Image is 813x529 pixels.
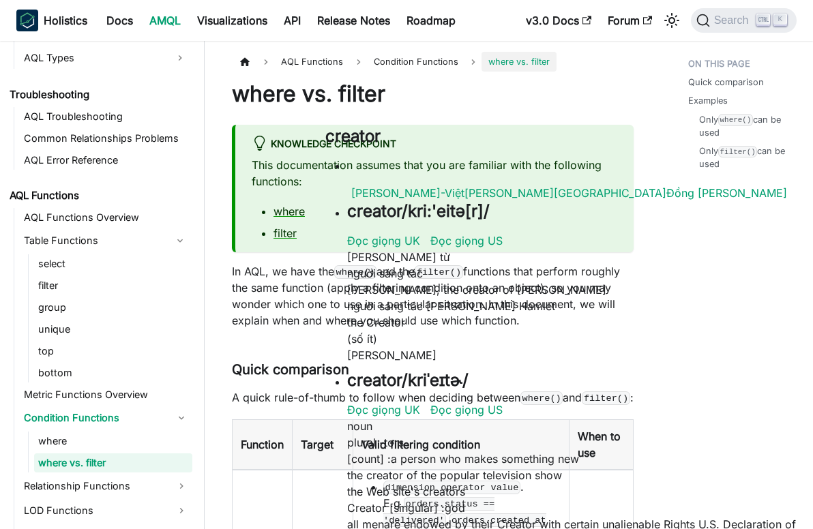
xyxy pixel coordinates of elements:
code: where() [718,114,753,125]
a: Đọc giọng US [430,234,503,247]
a: select [34,254,192,273]
h2: creator [347,201,813,222]
a: [PERSON_NAME][GEOGRAPHIC_DATA] [464,186,666,200]
a: Relationship Functions [20,475,192,497]
p: This documentation assumes that you are familiar with the following functions: [252,157,617,190]
a: AQL Functions [5,186,192,205]
a: group [34,298,192,317]
a: API [276,10,309,31]
div: plural -tors [347,434,813,451]
b: Holistics [44,12,87,29]
a: Đọc giọng UK [347,234,420,247]
a: AQL Troubleshooting [20,107,192,126]
div: the Web site's creators [347,483,813,500]
h2: creator [325,126,813,147]
button: Collapse sidebar category 'Table Functions' [168,230,192,252]
span: Search [710,14,757,27]
button: Switch between dark and light mode (currently light mode) [661,10,683,31]
div: [PERSON_NAME] [347,347,813,363]
span: where vs. filter [482,52,557,72]
h1: where vs. filter [232,80,634,108]
a: HolisticsHolistics [16,10,87,31]
p: In AQL, we have the and the functions that perform roughly the same function (apply a filtering c... [232,263,634,329]
span: Condition Functions [367,52,465,72]
div: [PERSON_NAME], the creator of [PERSON_NAME] [347,282,813,298]
div: người sáng tác [PERSON_NAME] Hamlet [347,298,813,314]
div: (số ít) [347,331,813,347]
a: Forum [600,10,660,31]
button: Expand sidebar category 'AQL Types' [168,47,192,69]
div: Knowledge Checkpoint [252,136,617,153]
a: AMQL [141,10,189,31]
img: Holistics [16,10,38,31]
a: Table Functions [20,230,168,252]
a: Common Relationships Problems [20,129,192,148]
a: Docs [98,10,141,31]
nav: Breadcrumbs [232,52,634,72]
h2: creator [347,370,813,391]
a: [PERSON_NAME]-Việt [351,186,464,200]
a: LOD Functions [20,500,192,522]
a: filter [34,276,192,295]
a: top [34,342,192,361]
a: Troubleshooting [5,85,192,104]
a: unique [34,320,192,339]
a: AQL Functions Overview [20,208,192,227]
a: Quick comparison [688,76,764,89]
span: /kri:'eitə[r]/ [402,201,490,221]
a: Roadmap [398,10,464,31]
div: the Creator [347,314,813,331]
span: noun [347,419,372,433]
button: Search (Ctrl+K) [691,8,797,33]
a: Home page [232,52,258,72]
div: [count] :a person who makes something new [347,451,813,467]
div: người sáng tác [347,265,813,282]
span: AQL Functions [274,52,350,72]
a: Metric Functions Overview [20,385,192,404]
h3: Quick comparison [232,361,634,378]
a: AQL Types [20,47,168,69]
div: Target [301,436,344,453]
a: where vs. filter [34,453,192,472]
kbd: K [773,14,787,26]
a: bottom [34,363,192,382]
span: /kriˈeɪtɚ/ [402,370,469,390]
p: A quick rule-of-thumb to follow when deciding between and : [232,389,634,406]
span: [PERSON_NAME] từ [347,250,450,264]
a: AQL Error Reference [20,151,192,170]
a: Đồng [PERSON_NAME] [666,186,787,200]
a: Condition Functions [20,407,192,429]
a: v3.0 Docs [518,10,600,31]
a: Đọc giọng US [430,403,503,417]
a: where [34,432,192,451]
a: Đọc giọng UK [347,403,420,417]
a: Examples [688,94,728,107]
a: where [274,205,305,218]
a: Release Notes [309,10,398,31]
div: Creator [singular] :god [347,500,813,516]
a: Visualizations [189,10,276,31]
th: Function [233,419,293,470]
div: the creator of the popular television show [347,467,813,483]
a: Onlywhere()can be used [699,113,786,139]
a: filter [274,226,297,240]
